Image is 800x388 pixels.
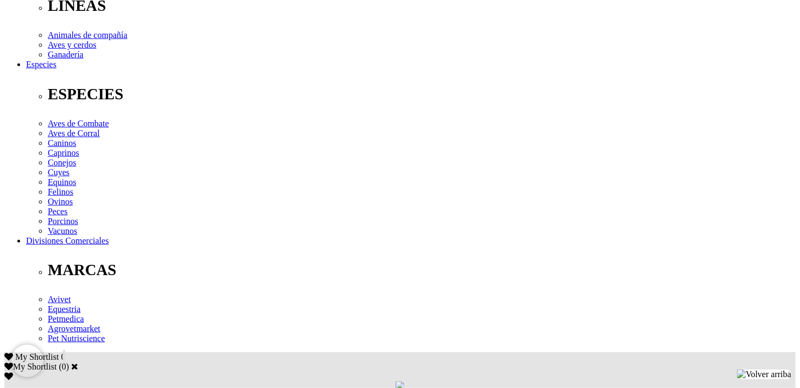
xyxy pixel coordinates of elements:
[48,207,67,216] a: Peces
[26,60,56,69] a: Especies
[48,324,100,333] a: Agrovetmarket
[48,295,71,304] a: Avivet
[26,236,109,245] a: Divisiones Comerciales
[48,187,73,196] a: Felinos
[48,40,96,49] a: Aves y cerdos
[48,168,69,177] a: Cuyes
[48,177,76,187] a: Equinos
[61,352,65,361] span: 0
[48,138,76,148] a: Caninos
[48,30,128,40] a: Animales de compañía
[71,362,78,371] a: Cerrar
[48,217,78,226] a: Porcinos
[48,85,796,103] p: ESPECIES
[48,261,796,279] p: MARCAS
[62,362,66,371] label: 0
[48,129,100,138] a: Aves de Corral
[48,304,80,314] a: Equestria
[48,119,109,128] a: Aves de Combate
[4,362,56,371] label: My Shortlist
[48,334,105,343] a: Pet Nutriscience
[11,345,43,377] iframe: Brevo live chat
[48,50,84,59] a: Ganadería
[48,226,77,236] a: Vacunos
[48,148,79,157] a: Caprinos
[59,362,69,371] span: ( )
[737,370,791,379] img: Volver arriba
[48,314,84,323] a: Petmedica
[48,197,73,206] a: Ovinos
[48,158,76,167] a: Conejos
